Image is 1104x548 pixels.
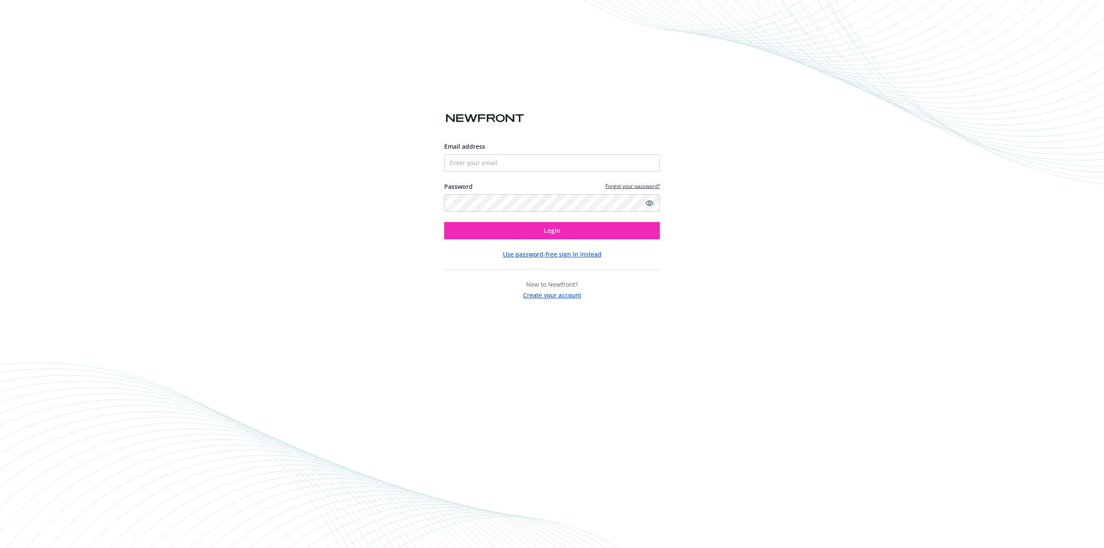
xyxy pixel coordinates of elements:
[526,280,578,288] span: New to Newfront?
[605,182,660,190] a: Forgot your password?
[444,154,660,172] input: Enter your email
[644,198,655,208] a: Show password
[523,289,581,300] button: Create your account
[444,194,660,212] input: Enter your password
[503,250,602,259] button: Use password-free sign in instead
[544,226,560,235] span: Login
[444,111,526,126] img: Newfront logo
[444,182,473,191] label: Password
[444,222,660,239] button: Login
[444,142,485,150] span: Email address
